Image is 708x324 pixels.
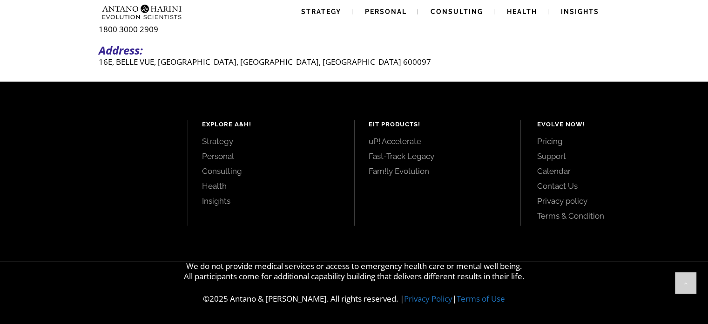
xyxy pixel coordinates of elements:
a: Fast-Track Legacy [369,151,507,161]
a: Pricing [537,136,687,146]
a: Strategy [202,136,340,146]
a: Terms & Condition [537,211,687,221]
span: Consulting [431,8,483,15]
a: Privacy policy [537,196,687,206]
a: Consulting [202,166,340,176]
a: Insights [202,196,340,206]
a: Health [202,181,340,191]
h4: Evolve Now! [537,120,687,129]
a: uP! Accelerate [369,136,507,146]
a: Support [537,151,687,161]
a: Fam!ly Evolution [369,166,507,176]
p: 16E, BELLE VUE, [GEOGRAPHIC_DATA], [GEOGRAPHIC_DATA], [GEOGRAPHIC_DATA] 600097 [99,56,610,67]
a: Privacy Policy [404,293,452,304]
h4: EIT Products! [369,120,507,129]
a: Contact Us [537,181,687,191]
p: 1800 3000 2909 [99,24,610,34]
span: Strategy [301,8,341,15]
span: Insights [561,8,599,15]
span: Personal [365,8,407,15]
span: Health [507,8,537,15]
strong: Address: [99,42,143,58]
a: Personal [202,151,340,161]
a: Calendar [537,166,687,176]
h4: Explore A&H! [202,120,340,129]
a: Terms of Use [457,293,505,304]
